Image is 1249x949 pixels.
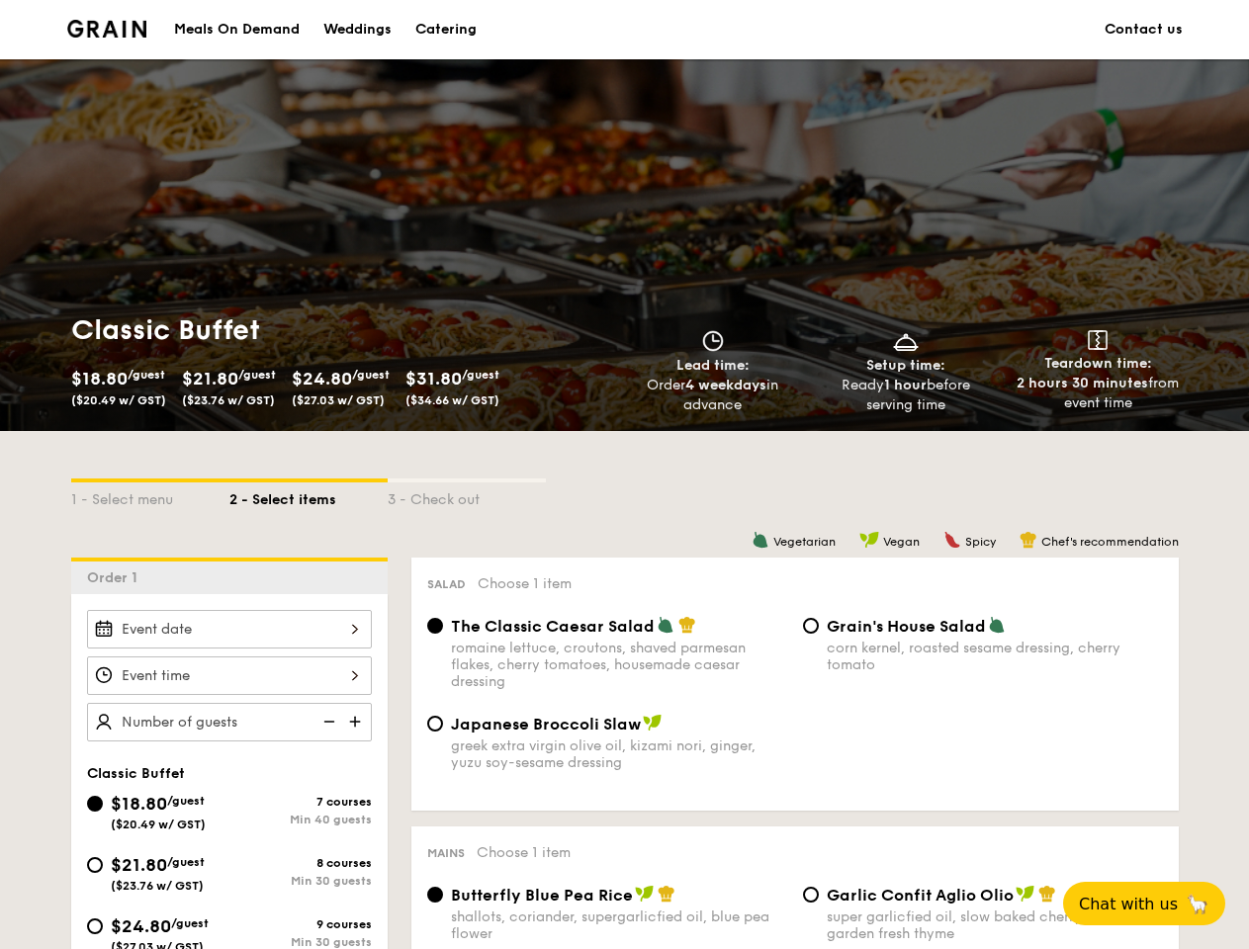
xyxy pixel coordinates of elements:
input: $24.80/guest($27.03 w/ GST)9 coursesMin 30 guests [87,918,103,934]
img: icon-vegan.f8ff3823.svg [643,714,663,732]
img: icon-vegetarian.fe4039eb.svg [752,531,769,549]
span: $21.80 [182,368,238,389]
span: ($23.76 w/ GST) [182,393,275,407]
img: icon-add.58712e84.svg [342,703,372,740]
img: icon-chef-hat.a58ddaea.svg [658,885,675,903]
div: Order in advance [625,376,802,415]
span: $24.80 [111,915,171,937]
input: Event time [87,656,372,695]
img: icon-vegan.f8ff3823.svg [859,531,879,549]
a: Logotype [67,20,147,38]
span: Butterfly Blue Pea Rice [451,886,633,905]
img: icon-chef-hat.a58ddaea.svg [1038,885,1056,903]
input: Butterfly Blue Pea Riceshallots, coriander, supergarlicfied oil, blue pea flower [427,887,443,903]
img: icon-chef-hat.a58ddaea.svg [678,616,696,634]
span: Teardown time: [1044,355,1152,372]
img: icon-vegetarian.fe4039eb.svg [657,616,674,634]
span: ($20.49 w/ GST) [111,818,206,831]
img: icon-spicy.37a8142b.svg [943,531,961,549]
div: 1 - Select menu [71,482,229,510]
strong: 2 hours 30 minutes [1017,375,1148,391]
strong: 1 hour [884,377,927,393]
input: Number of guests [87,703,372,741]
span: /guest [167,794,205,808]
div: Min 30 guests [229,874,372,888]
img: icon-teardown.65201eee.svg [1088,330,1108,350]
div: 8 courses [229,856,372,870]
span: Chef's recommendation [1041,535,1179,549]
span: $18.80 [71,368,128,389]
span: Grain's House Salad [827,617,986,636]
span: $31.80 [405,368,462,389]
span: ($34.66 w/ GST) [405,393,499,407]
span: ($27.03 w/ GST) [292,393,385,407]
span: /guest [167,855,205,869]
span: Order 1 [87,569,145,586]
input: The Classic Caesar Saladromaine lettuce, croutons, shaved parmesan flakes, cherry tomatoes, house... [427,618,443,634]
input: Grain's House Saladcorn kernel, roasted sesame dressing, cherry tomato [803,618,819,634]
span: Setup time: [866,357,945,374]
img: icon-dish.430c3a2e.svg [891,330,921,352]
div: Ready before serving time [817,376,994,415]
span: Spicy [965,535,996,549]
span: /guest [352,368,390,382]
div: super garlicfied oil, slow baked cherry tomatoes, garden fresh thyme [827,908,1163,942]
span: Vegan [883,535,920,549]
img: icon-clock.2db775ea.svg [698,330,728,352]
span: 🦙 [1186,893,1209,915]
span: Classic Buffet [87,765,185,782]
div: corn kernel, roasted sesame dressing, cherry tomato [827,640,1163,673]
span: /guest [462,368,499,382]
span: Lead time: [676,357,750,374]
span: ($20.49 w/ GST) [71,393,166,407]
span: Choose 1 item [478,575,572,592]
span: The Classic Caesar Salad [451,617,655,636]
span: Mains [427,846,465,860]
span: Salad [427,577,466,591]
img: Grain [67,20,147,38]
img: icon-chef-hat.a58ddaea.svg [1020,531,1037,549]
span: /guest [171,916,209,930]
img: icon-vegan.f8ff3823.svg [1016,885,1035,903]
input: Japanese Broccoli Slawgreek extra virgin olive oil, kizami nori, ginger, yuzu soy-sesame dressing [427,716,443,732]
div: 9 courses [229,917,372,931]
img: icon-reduce.1d2dbef1.svg [312,703,342,740]
span: Chat with us [1079,895,1178,913]
span: /guest [128,368,165,382]
div: romaine lettuce, croutons, shaved parmesan flakes, cherry tomatoes, housemade caesar dressing [451,640,787,690]
span: Choose 1 item [477,844,571,861]
span: ($23.76 w/ GST) [111,879,204,893]
span: /guest [238,368,276,382]
span: $21.80 [111,854,167,876]
div: greek extra virgin olive oil, kizami nori, ginger, yuzu soy-sesame dressing [451,737,787,771]
img: icon-vegan.f8ff3823.svg [635,885,655,903]
div: 3 - Check out [388,482,546,510]
div: Min 40 guests [229,813,372,826]
input: $21.80/guest($23.76 w/ GST)8 coursesMin 30 guests [87,857,103,873]
input: Event date [87,610,372,648]
div: from event time [1010,374,1187,413]
input: Garlic Confit Aglio Oliosuper garlicfied oil, slow baked cherry tomatoes, garden fresh thyme [803,887,819,903]
span: Vegetarian [773,535,836,549]
button: Chat with us🦙 [1063,882,1225,925]
span: Garlic Confit Aglio Olio [827,886,1014,905]
div: Min 30 guests [229,935,372,949]
input: $18.80/guest($20.49 w/ GST)7 coursesMin 40 guests [87,796,103,812]
img: icon-vegetarian.fe4039eb.svg [988,616,1006,634]
h1: Classic Buffet [71,312,617,348]
strong: 4 weekdays [685,377,766,393]
div: 7 courses [229,795,372,809]
div: 2 - Select items [229,482,388,510]
span: Japanese Broccoli Slaw [451,715,641,733]
div: shallots, coriander, supergarlicfied oil, blue pea flower [451,908,787,942]
span: $24.80 [292,368,352,389]
span: $18.80 [111,793,167,815]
